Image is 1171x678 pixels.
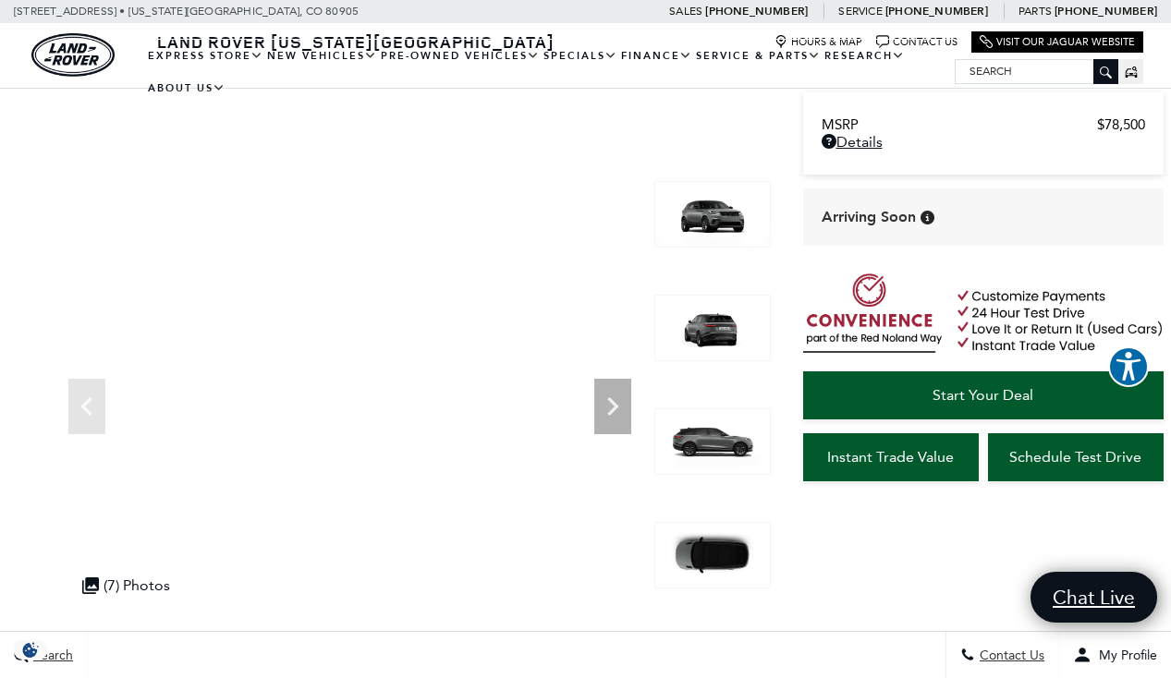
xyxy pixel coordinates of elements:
span: MSRP [822,116,1097,133]
a: Schedule Test Drive [988,433,1164,481]
input: Search [956,60,1117,82]
span: Land Rover [US_STATE][GEOGRAPHIC_DATA] [157,30,555,53]
a: MSRP $78,500 [822,116,1145,133]
a: About Us [146,72,227,104]
a: Details [822,133,1145,151]
a: Research [823,40,907,72]
section: Click to Open Cookie Consent Modal [9,640,52,660]
span: Schedule Test Drive [1009,448,1141,466]
a: Finance [619,40,694,72]
img: Opt-Out Icon [9,640,52,660]
img: New 2026 Zadar Grey LAND ROVER Dynamic SE 400PS image 2 [654,295,771,361]
a: [PHONE_NUMBER] [1055,4,1157,18]
span: Parts [1019,5,1052,18]
a: [PHONE_NUMBER] [705,4,808,18]
img: New 2026 Zadar Grey LAND ROVER Dynamic SE 400PS image 4 [654,522,771,588]
a: New Vehicles [265,40,379,72]
a: Service & Parts [694,40,823,72]
a: Hours & Map [775,35,862,49]
span: Arriving Soon [822,207,916,227]
span: Instant Trade Value [827,448,954,466]
a: Land Rover [US_STATE][GEOGRAPHIC_DATA] [146,30,566,53]
span: Start Your Deal [933,386,1033,404]
button: Explore your accessibility options [1108,346,1149,387]
span: Contact Us [975,648,1044,663]
a: [PHONE_NUMBER] [885,4,988,18]
a: EXPRESS STORE [146,40,265,72]
a: Contact Us [876,35,958,49]
span: $78,500 [1097,116,1145,133]
span: Service [838,5,882,18]
a: [STREET_ADDRESS] • [US_STATE][GEOGRAPHIC_DATA], CO 80905 [14,5,359,18]
iframe: Interactive Walkaround/Photo gallery of the vehicle/product [59,181,640,617]
aside: Accessibility Help Desk [1108,346,1149,391]
img: New 2026 Zadar Grey LAND ROVER Dynamic SE 400PS image 1 [654,181,771,248]
img: Land Rover [31,33,115,77]
span: Chat Live [1043,585,1144,610]
a: Chat Live [1031,572,1157,623]
nav: Main Navigation [146,40,955,104]
div: (7) Photos [73,567,179,603]
a: Visit Our Jaguar Website [980,35,1135,49]
span: Sales [669,5,702,18]
a: land-rover [31,33,115,77]
span: My Profile [1092,648,1157,663]
a: Pre-Owned Vehicles [379,40,542,72]
img: New 2026 Zadar Grey LAND ROVER Dynamic SE 400PS image 3 [654,408,771,475]
button: Open user profile menu [1059,632,1171,678]
div: Next [594,379,631,434]
a: Specials [542,40,619,72]
a: Start Your Deal [803,371,1164,419]
a: Instant Trade Value [803,433,979,481]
